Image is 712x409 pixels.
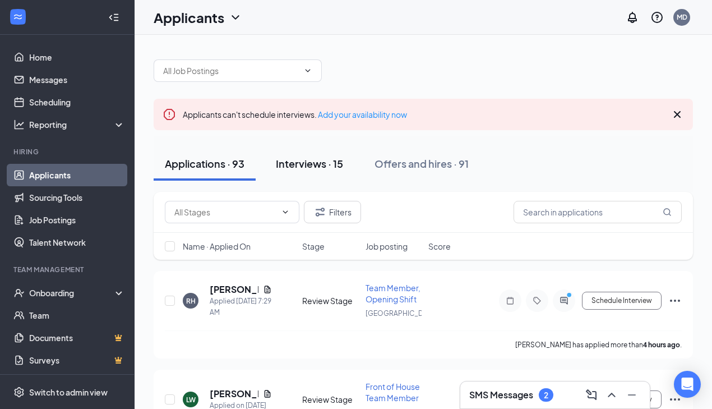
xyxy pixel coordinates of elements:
[29,119,126,130] div: Reporting
[186,296,196,306] div: RH
[281,208,290,217] svg: ChevronDown
[603,386,621,404] button: ChevronUp
[263,389,272,398] svg: Document
[174,206,276,218] input: All Stages
[582,292,662,310] button: Schedule Interview
[515,340,682,350] p: [PERSON_NAME] has applied more than .
[154,8,224,27] h1: Applicants
[29,387,108,398] div: Switch to admin view
[428,241,451,252] span: Score
[210,296,272,318] div: Applied [DATE] 7:29 AM
[163,108,176,121] svg: Error
[366,241,408,252] span: Job posting
[671,108,684,121] svg: Cross
[29,327,125,349] a: DocumentsCrown
[585,388,598,402] svg: ComposeMessage
[29,209,125,231] a: Job Postings
[650,11,664,24] svg: QuestionInfo
[302,241,325,252] span: Stage
[13,387,25,398] svg: Settings
[623,386,641,404] button: Minimize
[304,201,361,223] button: Filter Filters
[183,241,251,252] span: Name · Applied On
[313,205,327,219] svg: Filter
[13,119,25,130] svg: Analysis
[302,295,359,306] div: Review Stage
[366,382,420,403] span: Front of House Team Member
[29,46,125,68] a: Home
[530,296,544,305] svg: Tag
[13,265,123,274] div: Team Management
[503,296,517,305] svg: Note
[210,283,258,296] h5: [PERSON_NAME]
[582,386,600,404] button: ComposeMessage
[605,388,618,402] svg: ChevronUp
[366,283,420,304] span: Team Member, Opening Shift
[557,296,571,305] svg: ActiveChat
[303,66,312,75] svg: ChevronDown
[643,341,680,349] b: 4 hours ago
[276,157,343,171] div: Interviews · 15
[674,371,701,398] div: Open Intercom Messenger
[229,11,242,24] svg: ChevronDown
[668,393,682,406] svg: Ellipses
[318,109,407,120] a: Add your availability now
[626,11,639,24] svg: Notifications
[165,157,244,171] div: Applications · 93
[13,287,25,298] svg: UserCheck
[544,390,548,400] div: 2
[375,157,469,171] div: Offers and hires · 91
[263,285,272,294] svg: Document
[469,389,533,401] h3: SMS Messages
[108,12,119,23] svg: Collapse
[29,304,125,327] a: Team
[29,231,125,254] a: Talent Network
[302,394,359,405] div: Review Stage
[663,208,672,217] svg: MagnifyingGlass
[186,395,196,405] div: LW
[29,68,125,91] a: Messages
[210,388,258,400] h5: [PERSON_NAME]
[29,164,125,186] a: Applicants
[29,349,125,371] a: SurveysCrown
[13,147,123,157] div: Hiring
[29,287,115,298] div: Onboarding
[29,91,125,113] a: Scheduling
[625,388,639,402] svg: Minimize
[366,309,437,318] span: [GEOGRAPHIC_DATA]
[12,11,24,22] svg: WorkstreamLogo
[677,12,687,22] div: MD
[29,186,125,209] a: Sourcing Tools
[183,109,407,120] span: Applicants can't schedule interviews.
[564,292,577,301] svg: PrimaryDot
[514,201,682,223] input: Search in applications
[163,65,299,77] input: All Job Postings
[668,294,682,307] svg: Ellipses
